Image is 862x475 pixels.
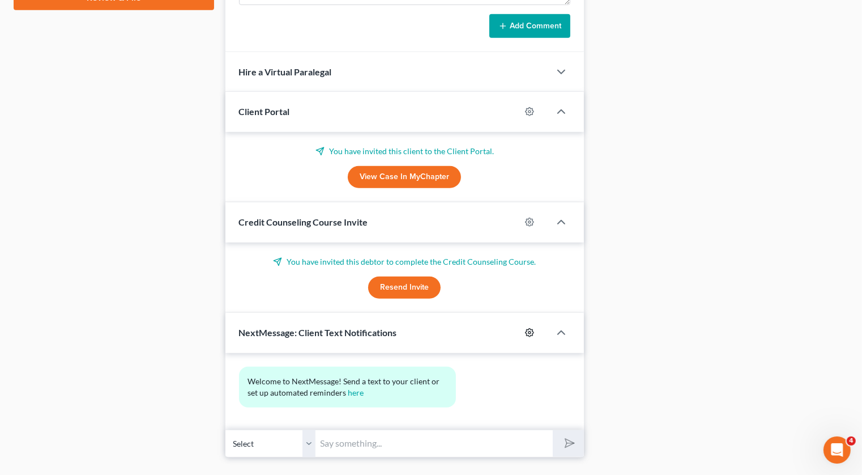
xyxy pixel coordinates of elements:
[368,277,441,299] button: Resend Invite
[823,436,851,464] iframe: Intercom live chat
[239,146,571,157] p: You have invited this client to the Client Portal.
[239,66,332,77] span: Hire a Virtual Paralegal
[239,217,368,227] span: Credit Counseling Course Invite
[239,106,290,117] span: Client Portal
[239,256,571,268] p: You have invited this debtor to complete the Credit Counseling Course.
[847,436,856,446] span: 4
[489,14,570,38] button: Add Comment
[248,376,442,397] span: Welcome to NextMessage! Send a text to your client or set up automated reminders
[348,388,364,397] a: here
[316,430,553,457] input: Say something...
[239,327,397,338] span: NextMessage: Client Text Notifications
[348,166,461,189] a: View Case in MyChapter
